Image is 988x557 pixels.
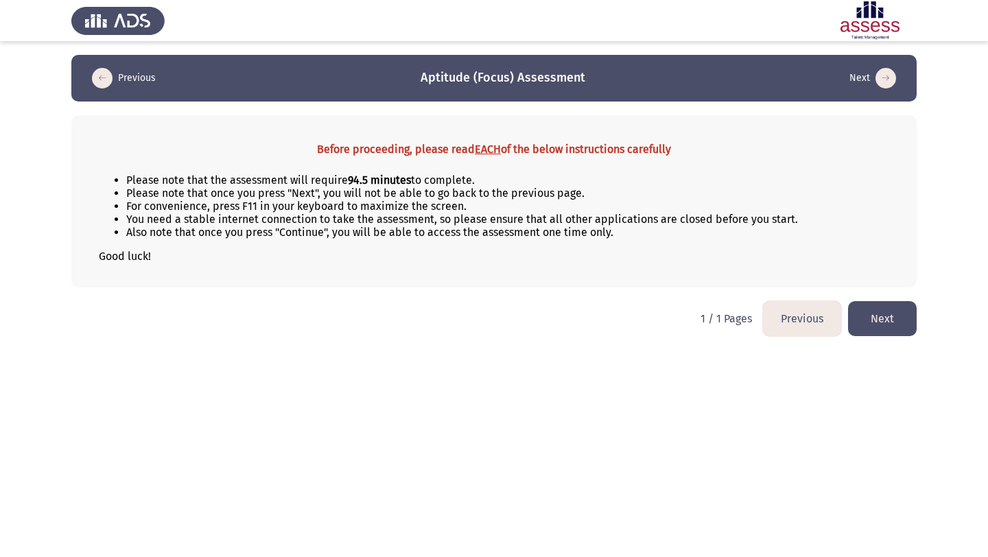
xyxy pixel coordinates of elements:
[88,67,160,89] button: load previous page
[421,69,585,86] h3: Aptitude (Focus) Assessment
[126,200,889,213] li: For convenience, press F11 in your keyboard to maximize the screen.
[126,174,889,187] li: Please note that the assessment will require to complete.
[701,312,752,325] p: 1 / 1 Pages
[475,143,501,156] u: EACH
[763,301,841,336] button: load previous page
[823,1,917,40] img: Assessment logo of ASSESS Focus 4 Module Assessment (EN/AR) (Advanced - IB)
[126,187,889,200] li: Please note that once you press "Next", you will not be able to go back to the previous page.
[348,174,411,187] b: 94.5 minutes
[317,143,671,156] strong: Before proceeding, please read of the below instructions carefully
[99,250,889,263] p: Good luck!
[845,67,900,89] button: load next page
[126,213,889,226] li: You need a stable internet connection to take the assessment, so please ensure that all other app...
[71,1,165,40] img: Assess Talent Management logo
[126,226,889,239] li: Also note that once you press "Continue", you will be able to access the assessment one time only.
[848,301,917,336] button: load next page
